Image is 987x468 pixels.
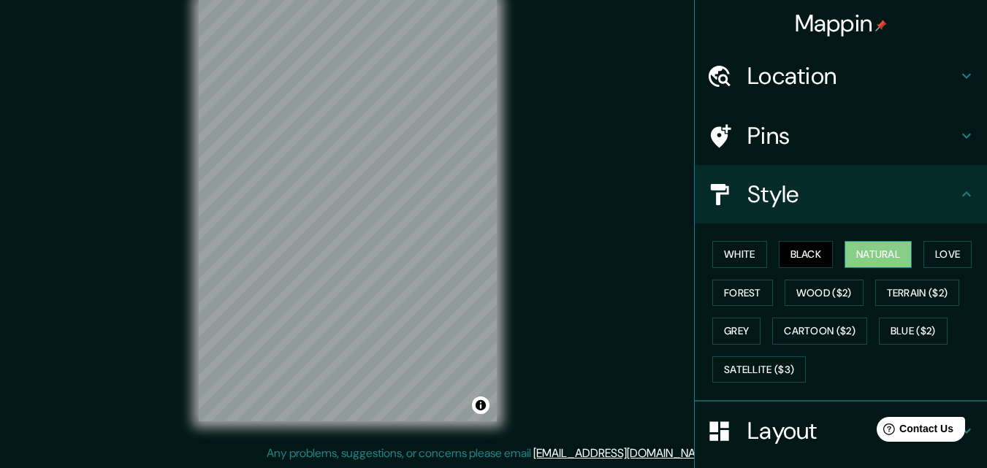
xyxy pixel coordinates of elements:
[747,416,958,445] h4: Layout
[747,180,958,209] h4: Style
[712,280,773,307] button: Forest
[472,396,489,414] button: Toggle attribution
[712,318,761,345] button: Grey
[857,411,971,452] iframe: Help widget launcher
[795,9,888,38] h4: Mappin
[712,241,767,268] button: White
[712,356,806,383] button: Satellite ($3)
[923,241,972,268] button: Love
[875,280,960,307] button: Terrain ($2)
[695,107,987,165] div: Pins
[533,445,714,461] a: [EMAIL_ADDRESS][DOMAIN_NAME]
[845,241,912,268] button: Natural
[695,402,987,460] div: Layout
[747,61,958,91] h4: Location
[879,318,948,345] button: Blue ($2)
[875,20,887,31] img: pin-icon.png
[695,47,987,105] div: Location
[785,280,864,307] button: Wood ($2)
[779,241,834,268] button: Black
[747,121,958,150] h4: Pins
[772,318,867,345] button: Cartoon ($2)
[267,445,716,462] p: Any problems, suggestions, or concerns please email .
[695,165,987,223] div: Style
